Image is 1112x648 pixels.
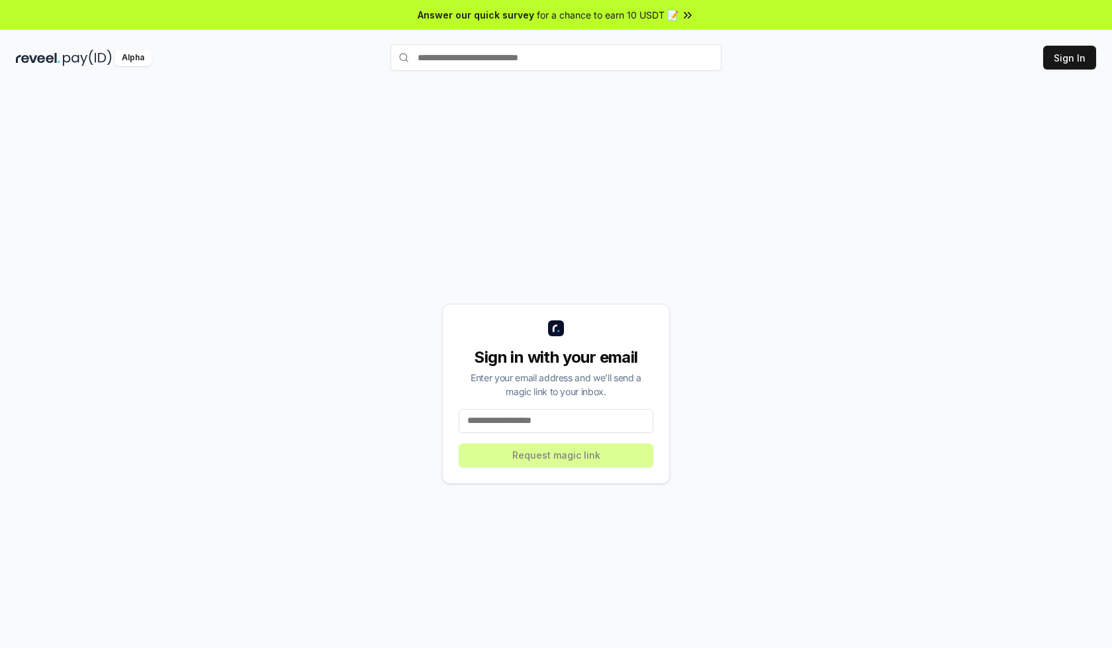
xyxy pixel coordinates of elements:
[459,371,653,398] div: Enter your email address and we’ll send a magic link to your inbox.
[548,320,564,336] img: logo_small
[459,347,653,368] div: Sign in with your email
[1043,46,1096,69] button: Sign In
[537,8,678,22] span: for a chance to earn 10 USDT 📝
[115,50,152,66] div: Alpha
[16,50,60,66] img: reveel_dark
[418,8,534,22] span: Answer our quick survey
[63,50,112,66] img: pay_id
